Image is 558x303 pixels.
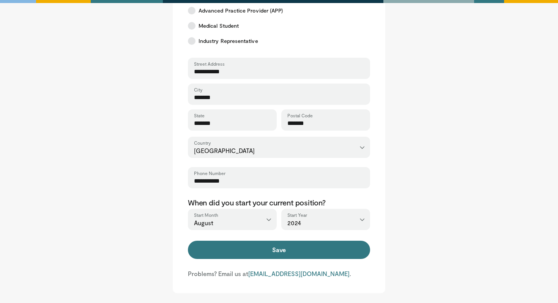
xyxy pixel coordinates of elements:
span: Advanced Practice Provider (APP) [199,7,283,14]
label: City [194,87,202,93]
button: Save [188,241,370,259]
label: Street Address [194,61,225,67]
label: State [194,112,205,118]
a: [EMAIL_ADDRESS][DOMAIN_NAME] [248,270,350,277]
p: When did you start your current position? [188,197,370,207]
span: Industry Representative [199,37,258,45]
label: Postal Code [287,112,313,118]
p: Problems? Email us at . [188,270,370,278]
label: Phone Number [194,170,225,176]
span: Medical Student [199,22,239,30]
